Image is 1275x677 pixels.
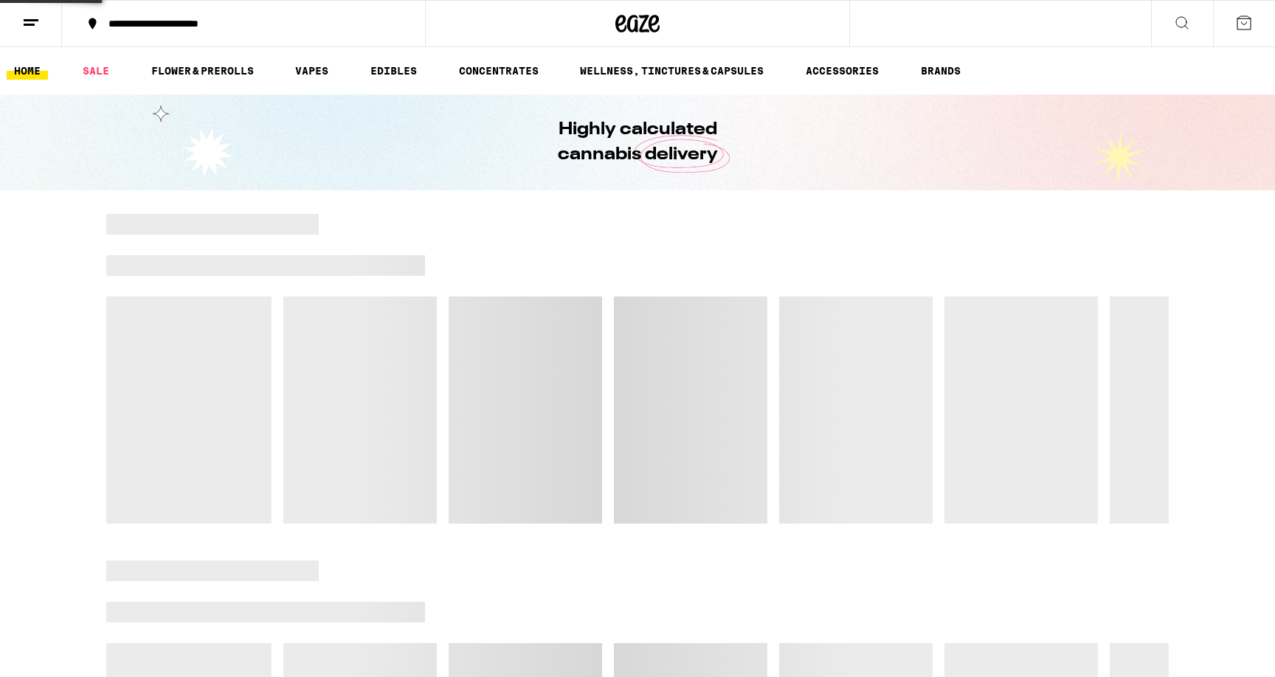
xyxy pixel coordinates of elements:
h1: Highly calculated cannabis delivery [516,117,759,167]
a: BRANDS [913,62,968,80]
a: CONCENTRATES [452,62,546,80]
a: SALE [75,62,117,80]
a: VAPES [288,62,336,80]
a: ACCESSORIES [798,62,886,80]
a: HOME [7,62,48,80]
a: WELLNESS, TINCTURES & CAPSULES [573,62,771,80]
a: FLOWER & PREROLLS [144,62,261,80]
a: EDIBLES [363,62,424,80]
